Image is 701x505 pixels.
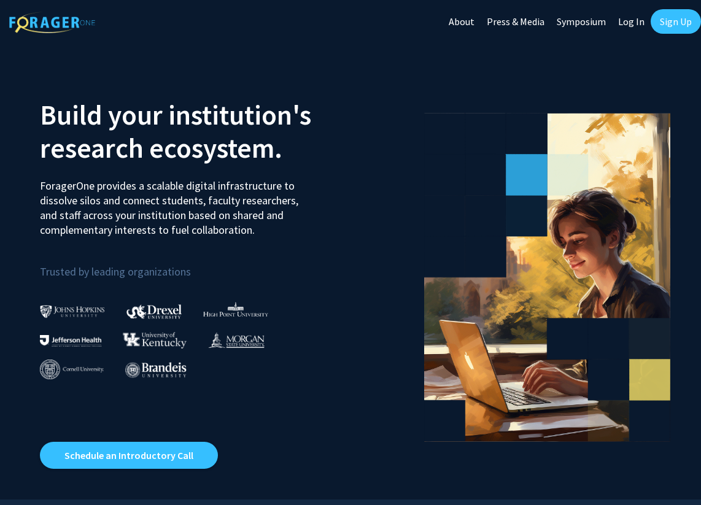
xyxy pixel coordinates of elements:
img: Cornell University [40,360,104,380]
p: Trusted by leading organizations [40,247,341,281]
img: High Point University [203,302,268,317]
img: ForagerOne Logo [9,12,95,33]
img: Morgan State University [208,332,265,348]
iframe: Chat [9,450,52,496]
a: Sign Up [651,9,701,34]
img: University of Kentucky [123,332,187,349]
img: Brandeis University [125,362,187,377]
h2: Build your institution's research ecosystem. [40,98,341,164]
img: Johns Hopkins University [40,305,105,318]
img: Thomas Jefferson University [40,335,101,347]
img: Drexel University [126,304,182,318]
a: Opens in a new tab [40,442,218,469]
p: ForagerOne provides a scalable digital infrastructure to dissolve silos and connect students, fac... [40,169,305,237]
